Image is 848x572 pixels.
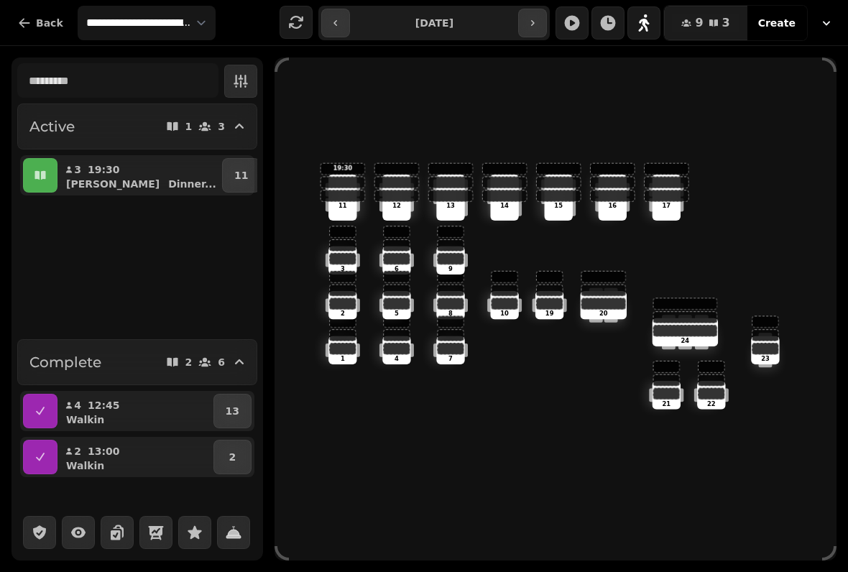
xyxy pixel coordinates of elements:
[448,310,453,319] p: 8
[395,310,399,319] p: 5
[761,355,770,364] p: 23
[446,202,455,211] p: 13
[707,400,716,409] p: 22
[608,202,617,211] p: 16
[218,357,225,367] p: 6
[36,18,63,28] span: Back
[722,17,730,29] span: 3
[6,6,75,40] button: Back
[599,310,608,319] p: 20
[662,400,670,409] p: 21
[229,450,236,464] p: 2
[213,394,252,428] button: 13
[17,339,257,385] button: Complete26
[66,412,104,427] p: Walkin
[554,202,563,211] p: 15
[88,444,120,458] p: 13:00
[213,440,252,474] button: 2
[545,310,554,319] p: 19
[395,355,399,364] p: 4
[664,6,747,40] button: 93
[185,121,193,132] p: 1
[66,458,104,473] p: Walkin
[222,158,260,193] button: 11
[73,444,82,458] p: 2
[234,168,248,183] p: 11
[338,202,347,211] p: 11
[73,398,82,412] p: 4
[681,337,690,346] p: 24
[662,202,670,211] p: 17
[88,398,120,412] p: 12:45
[29,116,75,137] h2: Active
[73,162,82,177] p: 3
[29,352,101,372] h2: Complete
[448,355,453,364] p: 7
[341,355,345,364] p: 1
[226,404,239,418] p: 13
[500,202,509,211] p: 14
[695,17,703,29] span: 9
[448,264,453,274] p: 9
[60,158,219,193] button: 319:30[PERSON_NAME]Dinner...
[168,177,216,191] p: Dinner ...
[341,310,345,319] p: 2
[17,103,257,149] button: Active13
[758,18,796,28] span: Create
[185,357,193,367] p: 2
[66,177,160,191] p: [PERSON_NAME]
[500,310,509,319] p: 10
[218,121,225,132] p: 3
[392,202,401,211] p: 12
[333,165,353,174] p: 19:30
[747,6,807,40] button: Create
[60,440,211,474] button: 213:00Walkin
[60,394,211,428] button: 412:45Walkin
[88,162,120,177] p: 19:30
[395,264,399,274] p: 6
[341,264,345,274] p: 3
